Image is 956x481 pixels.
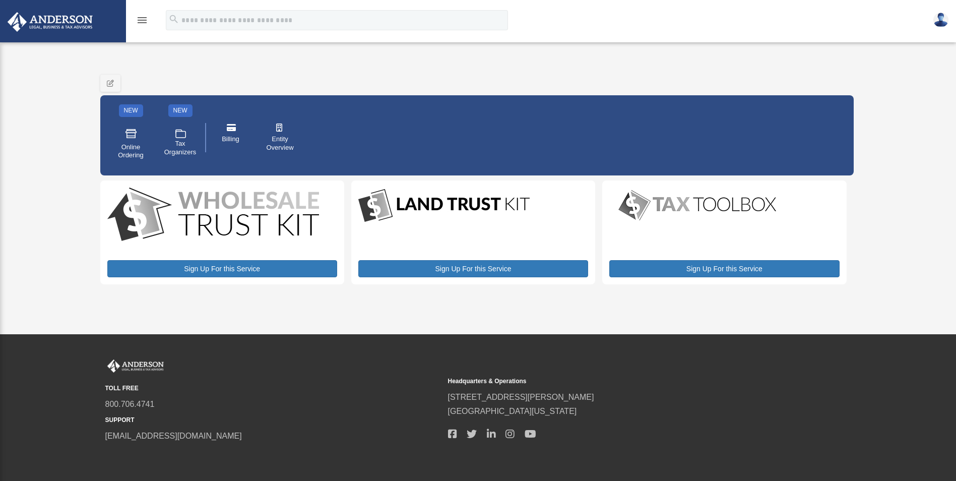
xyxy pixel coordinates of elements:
a: Tax Organizers [159,121,202,167]
span: Tax Organizers [164,140,197,157]
a: Sign Up For this Service [358,260,588,277]
div: NEW [119,104,143,117]
small: Headquarters & Operations [448,376,784,387]
a: [STREET_ADDRESS][PERSON_NAME] [448,393,594,401]
a: [GEOGRAPHIC_DATA][US_STATE] [448,407,577,415]
a: Online Ordering [110,121,152,167]
a: Billing [210,116,252,159]
small: SUPPORT [105,415,441,426]
img: User Pic [933,13,948,27]
img: WS-Trust-Kit-lgo-1.jpg [107,188,319,244]
span: Billing [222,135,239,144]
a: [EMAIL_ADDRESS][DOMAIN_NAME] [105,432,242,440]
span: Online Ordering [117,143,145,160]
img: LandTrust_lgo-1.jpg [358,188,530,224]
img: taxtoolbox_new-1.webp [609,188,786,223]
a: Sign Up For this Service [107,260,337,277]
a: Sign Up For this Service [609,260,839,277]
i: search [168,14,179,25]
a: menu [136,18,148,26]
img: Anderson Advisors Platinum Portal [5,12,96,32]
img: Anderson Advisors Platinum Portal [105,359,166,373]
a: Entity Overview [259,116,301,159]
i: menu [136,14,148,26]
div: NEW [168,104,193,117]
a: 800.706.4741 [105,400,155,408]
span: Entity Overview [266,135,294,152]
small: TOLL FREE [105,383,441,394]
